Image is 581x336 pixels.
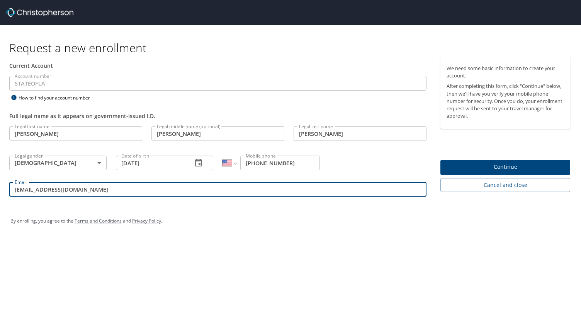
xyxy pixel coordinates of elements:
div: Full legal name as it appears on government-issued I.D. [9,112,426,120]
p: We need some basic information to create your account. [447,65,564,79]
h1: Request a new enrollment [9,40,576,55]
input: Enter phone number [240,156,320,170]
p: After completing this form, click "Continue" below, then we'll have you verify your mobile phone ... [447,82,564,120]
span: Cancel and close [447,180,564,190]
button: Cancel and close [440,178,570,192]
input: MM/DD/YYYY [116,156,186,170]
div: [DEMOGRAPHIC_DATA] [9,156,107,170]
button: Continue [440,160,570,175]
div: By enrolling, you agree to the and . [10,211,571,231]
div: Current Account [9,62,426,70]
div: How to find your account number [9,93,106,103]
a: Privacy Policy [132,218,161,224]
a: Terms and Conditions [75,218,122,224]
span: Continue [447,162,564,172]
img: cbt logo [6,8,73,17]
